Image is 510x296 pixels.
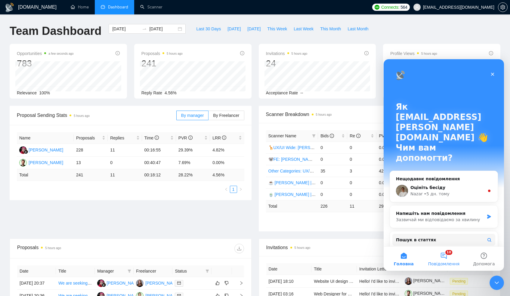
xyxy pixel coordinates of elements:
[142,26,147,31] span: to
[74,144,108,157] td: 228
[142,169,176,181] td: 00:18:12
[421,52,437,55] time: 5 hours ago
[350,133,360,138] span: Re
[176,157,210,169] td: 7.69%
[29,147,63,153] div: [PERSON_NAME]
[311,131,317,140] span: filter
[348,26,368,32] span: Last Month
[344,24,372,34] button: Last Month
[134,265,172,277] th: Freelancer
[312,134,316,138] span: filter
[318,165,347,177] td: 35
[268,133,296,138] span: Scanner Name
[76,135,101,141] span: Proposals
[178,136,193,140] span: PVR
[376,142,406,153] td: 0.00%
[142,144,176,157] td: 00:16:55
[17,277,56,290] td: [DATE] 20:37
[292,52,308,55] time: 5 hours ago
[318,153,347,165] td: 0
[167,52,183,55] time: 5 hours ago
[116,51,120,55] span: info-circle
[300,90,303,95] span: --
[181,113,204,118] span: By manager
[108,144,142,157] td: 11
[498,5,508,10] a: setting
[19,160,63,165] a: RV[PERSON_NAME]
[141,90,162,95] span: Reply Rate
[108,5,128,10] span: Dashboard
[266,200,318,212] td: Total
[316,113,332,116] time: 5 hours ago
[381,4,399,11] span: Connects:
[213,113,239,118] span: By Freelancer
[206,269,209,273] span: filter
[142,26,147,31] span: swap-right
[108,169,142,181] td: 11
[364,51,369,55] span: info-circle
[290,24,317,34] button: Last Week
[142,157,176,169] td: 00:40:47
[320,133,334,138] span: Bids
[222,136,226,140] span: info-circle
[318,200,347,212] td: 226
[74,169,108,181] td: 241
[149,26,177,32] input: End date
[141,58,183,69] div: 241
[268,192,373,197] a: 🍵 [PERSON_NAME] | Web Wide: 23/07 - Bid in Range
[379,133,393,138] span: PVR
[19,159,27,166] img: RV
[97,280,141,285] a: D[PERSON_NAME]
[17,90,37,95] span: Relevance
[214,279,221,287] button: like
[320,26,341,32] span: This Month
[74,157,108,169] td: 13
[347,153,376,165] td: 0
[376,200,406,212] td: 29.20 %
[357,263,402,275] th: Invitation Letter
[376,165,406,177] td: 42.86%
[48,52,73,55] time: a few seconds ago
[375,5,379,10] img: upwork-logo.png
[210,169,244,181] td: 4.56 %
[56,277,95,290] td: We are seeking a creative Web Designer
[39,90,50,95] span: 100%
[223,279,230,287] button: dislike
[102,283,106,287] img: gigradar-bm.png
[224,281,229,285] span: dislike
[24,150,28,154] img: gigradar-bm.png
[224,188,228,191] span: left
[268,157,316,162] a: 🐨FE: [PERSON_NAME]
[74,114,90,117] time: 5 hours ago
[347,200,376,212] td: 11
[266,90,298,95] span: Acceptance Rate
[145,280,180,286] div: [PERSON_NAME]
[101,5,105,9] span: dashboard
[223,186,230,193] button: left
[384,59,504,271] iframe: Intercom live chat
[210,157,244,169] td: 0.00%
[176,169,210,181] td: 28.22 %
[450,278,468,285] span: Pending
[215,281,220,285] span: like
[400,4,407,11] span: 564
[17,265,56,277] th: Date
[237,186,244,193] li: Next Page
[136,280,180,285] a: TB[PERSON_NAME]
[17,58,74,69] div: 783
[267,26,287,32] span: This Week
[237,186,244,193] button: right
[294,26,314,32] span: Last Week
[17,244,131,253] div: Proposals
[390,50,437,57] span: Profile Views
[128,269,131,273] span: filter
